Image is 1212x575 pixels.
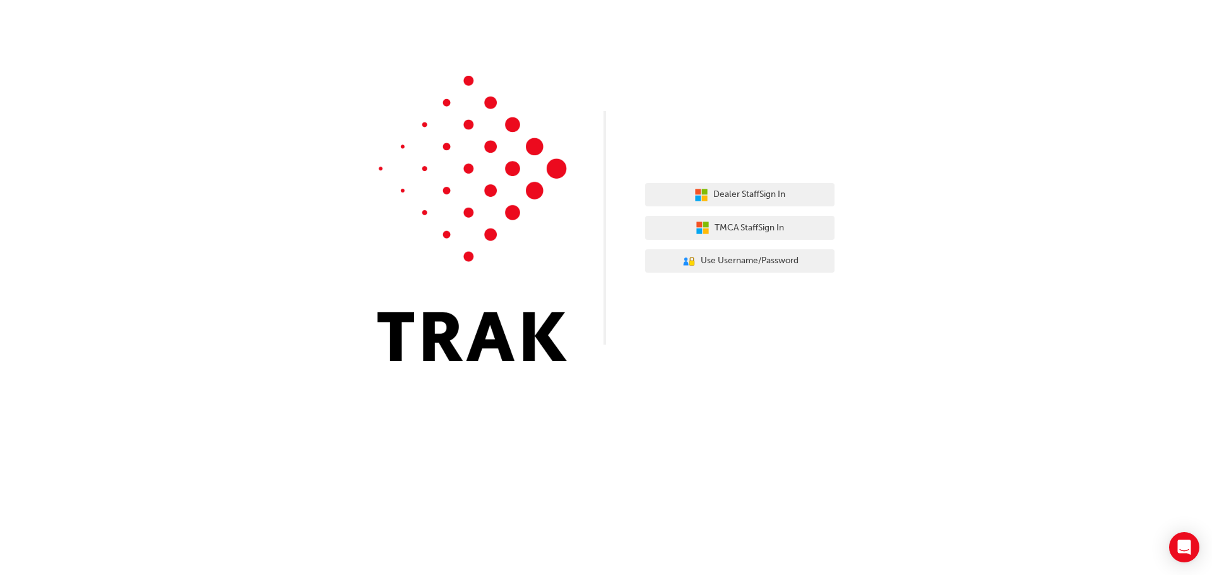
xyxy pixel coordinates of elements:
div: Open Intercom Messenger [1169,532,1199,562]
button: Dealer StaffSign In [645,183,835,207]
span: Use Username/Password [701,254,799,268]
img: Trak [377,76,567,361]
span: Dealer Staff Sign In [713,187,785,202]
span: TMCA Staff Sign In [715,221,784,235]
button: TMCA StaffSign In [645,216,835,240]
button: Use Username/Password [645,249,835,273]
